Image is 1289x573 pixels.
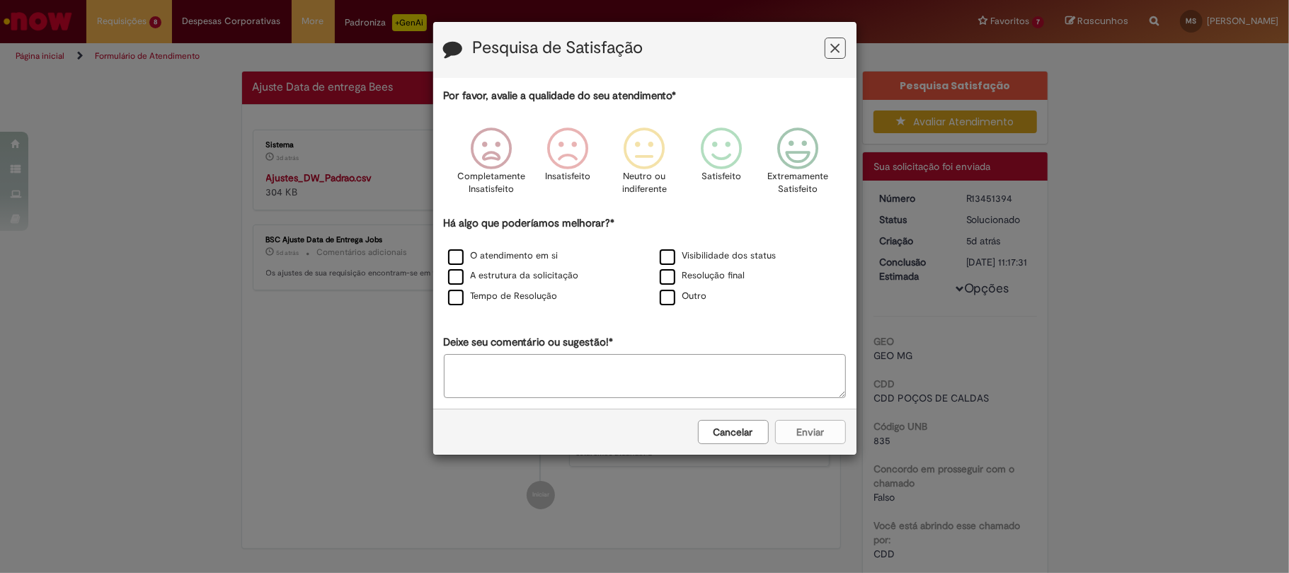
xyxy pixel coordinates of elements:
[660,269,745,283] label: Resolução final
[545,170,590,183] p: Insatisfeito
[685,117,757,214] div: Satisfeito
[448,249,558,263] label: O atendimento em si
[448,290,558,303] label: Tempo de Resolução
[473,39,643,57] label: Pesquisa de Satisfação
[444,216,846,307] div: Há algo que poderíamos melhorar?*
[660,249,777,263] label: Visibilidade dos status
[457,170,525,196] p: Completamente Insatisfeito
[444,89,677,103] label: Por favor, avalie a qualidade do seu atendimento*
[448,269,579,283] label: A estrutura da solicitação
[660,290,707,303] label: Outro
[762,117,834,214] div: Extremamente Satisfeito
[701,170,741,183] p: Satisfeito
[767,170,828,196] p: Extremamente Satisfeito
[619,170,670,196] p: Neutro ou indiferente
[455,117,527,214] div: Completamente Insatisfeito
[698,420,769,444] button: Cancelar
[532,117,604,214] div: Insatisfeito
[444,335,614,350] label: Deixe seu comentário ou sugestão!*
[608,117,680,214] div: Neutro ou indiferente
